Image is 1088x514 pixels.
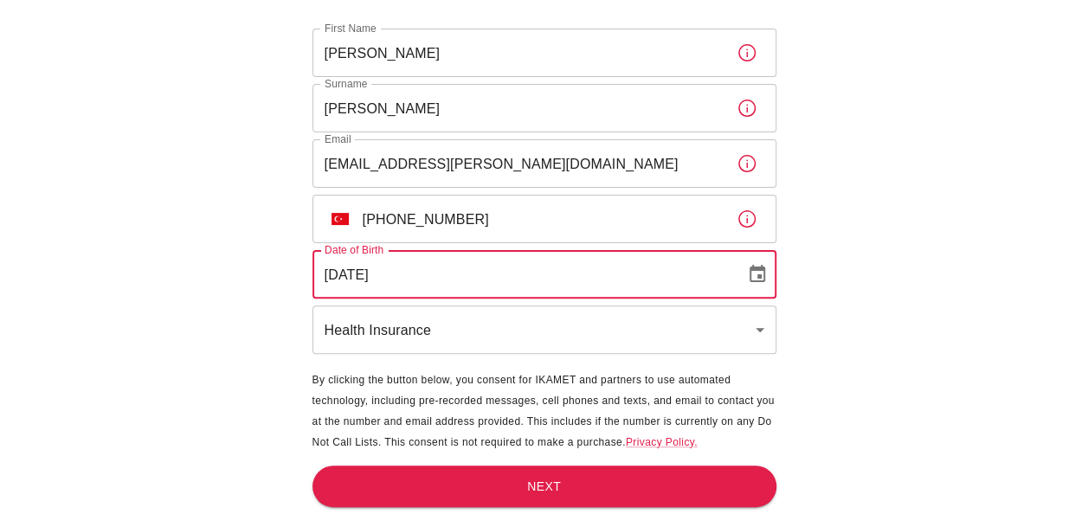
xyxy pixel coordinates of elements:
div: Health Insurance [312,305,776,354]
img: unknown [332,213,349,225]
label: First Name [325,21,377,35]
label: Date of Birth [325,242,383,257]
span: By clicking the button below, you consent for IKAMET and partners to use automated technology, in... [312,374,775,448]
input: DD/MM/YYYY [312,250,733,299]
label: Email [325,132,351,146]
a: Privacy Policy. [626,436,698,448]
button: Select country [325,203,356,235]
button: Choose date, selected date is Jun 23, 1957 [740,257,775,292]
button: Next [312,466,776,508]
label: Surname [325,76,367,91]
